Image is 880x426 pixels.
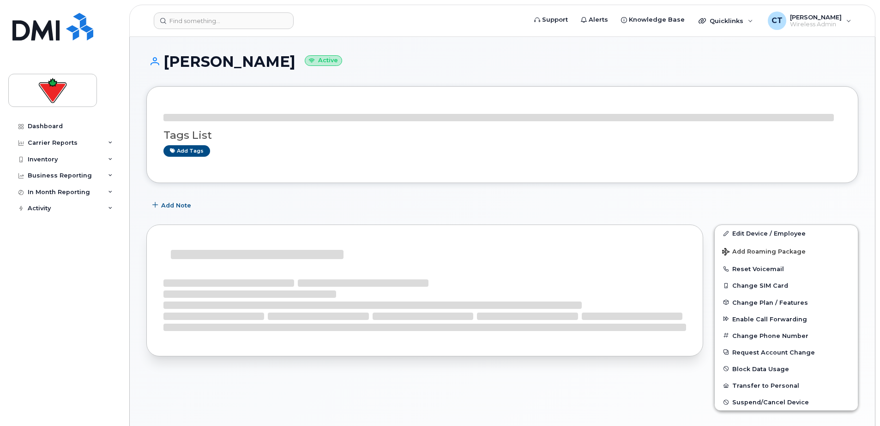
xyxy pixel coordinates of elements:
[715,377,858,394] button: Transfer to Personal
[146,53,858,70] h1: [PERSON_NAME]
[163,145,210,157] a: Add tags
[715,260,858,277] button: Reset Voicemail
[715,242,858,260] button: Add Roaming Package
[715,294,858,311] button: Change Plan / Features
[163,130,841,141] h3: Tags List
[732,315,807,322] span: Enable Call Forwarding
[146,197,199,213] button: Add Note
[715,277,858,294] button: Change SIM Card
[715,344,858,361] button: Request Account Change
[732,299,808,306] span: Change Plan / Features
[715,225,858,242] a: Edit Device / Employee
[161,201,191,210] span: Add Note
[722,248,806,257] span: Add Roaming Package
[715,394,858,410] button: Suspend/Cancel Device
[715,361,858,377] button: Block Data Usage
[732,399,809,406] span: Suspend/Cancel Device
[715,311,858,327] button: Enable Call Forwarding
[715,327,858,344] button: Change Phone Number
[305,55,342,66] small: Active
